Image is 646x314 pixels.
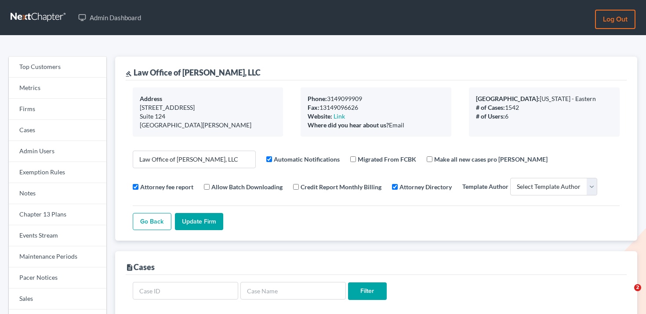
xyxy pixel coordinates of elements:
[301,182,381,191] label: Credit Report Monthly Billing
[308,94,444,103] div: 3149099909
[140,95,162,102] b: Address
[9,246,106,267] a: Maintenance Periods
[9,99,106,120] a: Firms
[308,121,389,129] b: Where did you hear about us?
[308,95,327,102] b: Phone:
[476,103,613,112] div: 1542
[634,284,641,291] span: 2
[308,104,319,111] b: Fax:
[140,121,276,130] div: [GEOGRAPHIC_DATA][PERSON_NAME]
[476,112,613,121] div: 6
[9,183,106,204] a: Notes
[126,263,134,271] i: description
[133,213,171,231] a: Go Back
[9,78,106,99] a: Metrics
[308,121,444,130] div: Email
[476,95,540,102] b: [GEOGRAPHIC_DATA]:
[476,104,505,111] b: # of Cases:
[358,155,416,164] label: Migrated From FCBK
[9,267,106,289] a: Pacer Notices
[9,120,106,141] a: Cases
[9,141,106,162] a: Admin Users
[9,162,106,183] a: Exemption Rules
[308,112,332,120] b: Website:
[434,155,548,164] label: Make all new cases pro [PERSON_NAME]
[126,262,155,272] div: Cases
[476,94,613,103] div: [US_STATE] - Eastern
[175,213,223,231] input: Update Firm
[274,155,340,164] label: Automatic Notifications
[616,284,637,305] iframe: Intercom live chat
[133,282,238,300] input: Case ID
[348,282,387,300] input: Filter
[9,204,106,225] a: Chapter 13 Plans
[140,182,193,191] label: Attorney fee report
[74,10,145,25] a: Admin Dashboard
[334,112,345,120] a: Link
[595,10,635,29] a: Log out
[399,182,452,191] label: Attorney Directory
[476,112,505,120] b: # of Users:
[462,182,508,191] label: Template Author
[9,57,106,78] a: Top Customers
[240,282,346,300] input: Case Name
[140,103,276,112] div: [STREET_ADDRESS]
[9,225,106,246] a: Events Stream
[126,71,132,77] i: gavel
[140,112,276,121] div: Suite 124
[126,67,261,78] div: Law Office of [PERSON_NAME], LLC
[211,182,283,191] label: Allow Batch Downloading
[9,289,106,310] a: Sales
[308,103,444,112] div: 13149096626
